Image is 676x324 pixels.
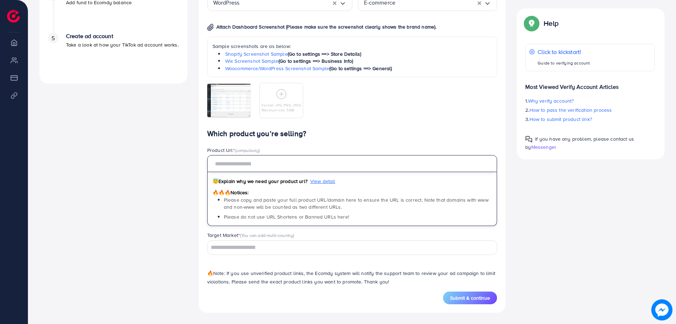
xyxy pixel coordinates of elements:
[538,48,590,56] p: Click to kickstart!
[207,269,497,286] p: Note: If you use unverified product links, the Ecomdy system will notify the support team to revi...
[652,300,671,319] img: image
[525,106,655,114] p: 2.
[207,147,260,154] label: Product Url
[525,136,532,143] img: Popup guide
[525,135,634,151] span: If you have any problem, please contact us by
[216,23,437,30] span: Attach Dashboard Screenshot (Please make sure the screenshot clearly shows the brand name).
[213,178,219,185] span: 😇
[207,84,251,117] img: img uploaded
[240,232,294,238] span: (You can add multi-country)
[538,59,590,67] p: Guide to verifying account
[207,24,214,31] img: img
[530,116,592,123] span: How to submit product link?
[40,33,187,75] li: Create ad account
[528,97,574,104] span: Why verify account?
[525,77,655,91] p: Most Viewed Verify Account Articles
[288,50,361,57] span: (Go to settings ==> Store Details)
[329,65,392,72] span: (Go to settings ==> General)
[66,41,179,49] p: Take a look at how your TikTok ad account works.
[525,97,655,105] p: 1.
[443,292,497,304] button: Submit & continue
[52,34,55,42] span: 5
[225,65,329,72] a: Woocommerce/WordPress Screenshot Sample
[544,19,558,27] p: Help
[207,232,294,239] label: Target Market
[531,143,556,151] span: Messenger
[66,33,179,39] h4: Create ad account
[7,10,20,23] img: logo
[262,103,301,108] p: Format: JPG, PNG, JPEG
[450,294,490,301] span: Submit & continue
[208,242,488,253] input: Search for option
[207,240,497,255] div: Search for option
[213,189,231,196] span: 🔥🔥🔥
[279,57,353,65] span: (Go to settings ==> Business Info)
[310,178,335,185] span: View detail
[213,189,249,196] span: Notices:
[213,178,307,185] span: Explain why we need your product url?
[525,17,538,30] img: Popup guide
[262,108,301,112] p: Maximum size: 5MB
[225,57,279,65] a: Wix Screenshot Sample
[207,270,213,277] span: 🔥
[213,42,492,50] p: Sample screenshots are as below:
[207,129,497,138] h4: Which product you’re selling?
[225,50,288,57] a: Shopify Screenshot Sample
[530,106,612,114] span: How to pass the verification process
[224,213,349,220] span: Please do not use URL Shortens or Banned URLs here!
[224,196,489,210] span: Please copy and paste your full product URL/domain here to ensure the URL is correct. Note that d...
[235,147,260,153] span: (compulsory)
[525,115,655,123] p: 3.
